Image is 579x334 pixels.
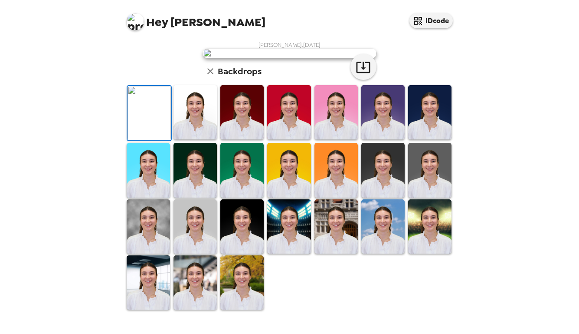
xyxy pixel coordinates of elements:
span: [PERSON_NAME] [127,9,265,28]
button: IDcode [409,13,453,28]
h6: Backdrops [218,64,262,78]
span: [PERSON_NAME] , [DATE] [258,41,321,49]
img: profile pic [127,13,144,30]
img: Original [128,86,171,140]
img: user [203,49,376,58]
span: Hey [146,14,168,30]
